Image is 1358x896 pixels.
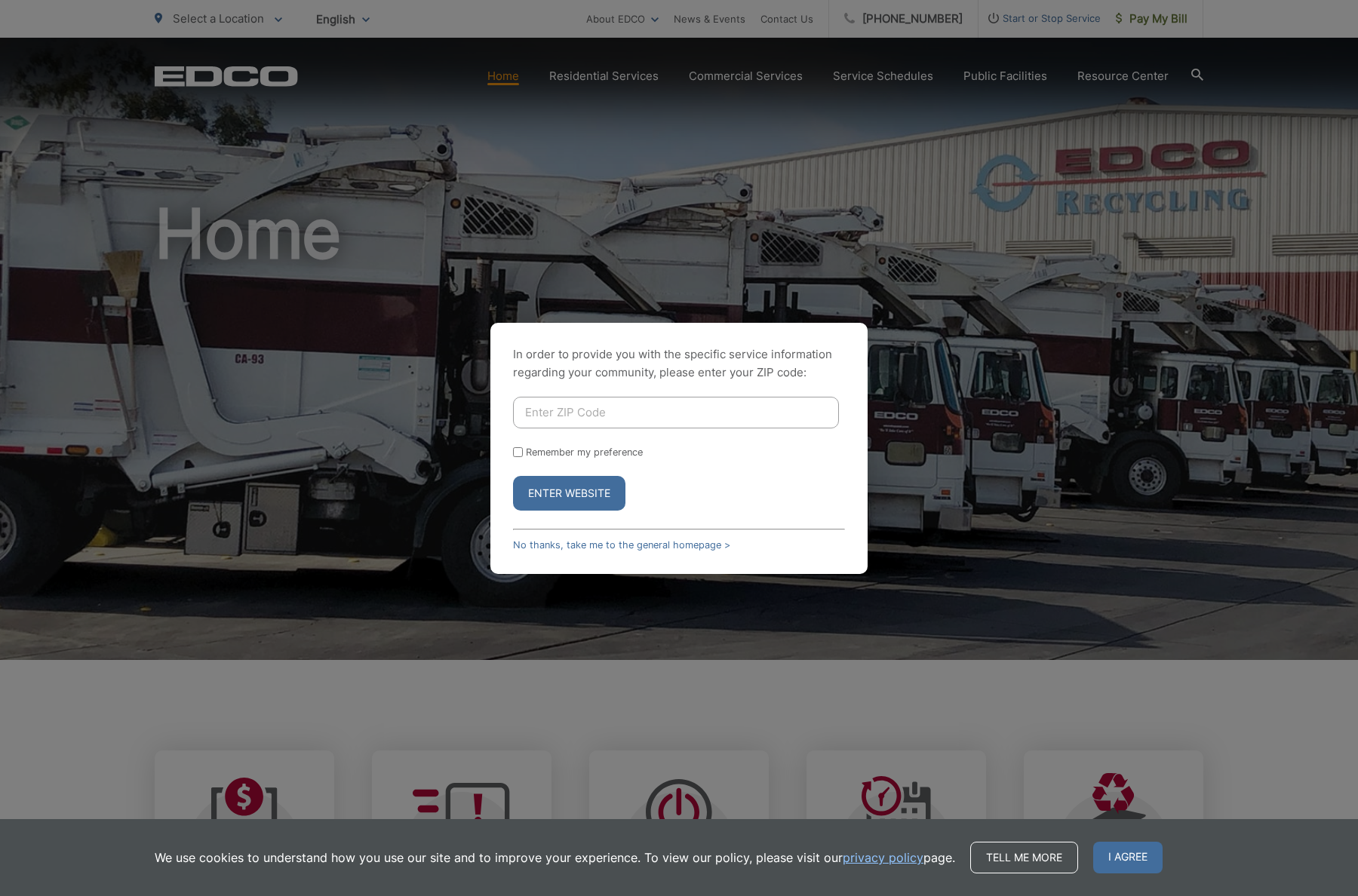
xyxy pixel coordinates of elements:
a: Tell me more [970,842,1078,873]
a: No thanks, take me to the general homepage > [513,539,730,551]
label: Remember my preference [526,446,643,458]
p: We use cookies to understand how you use our site and to improve your experience. To view our pol... [155,848,955,867]
span: I agree [1093,842,1163,873]
p: In order to provide you with the specific service information regarding your community, please en... [513,345,845,382]
input: Enter ZIP Code [513,397,839,428]
button: Enter Website [513,476,625,511]
a: privacy policy [843,848,923,867]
